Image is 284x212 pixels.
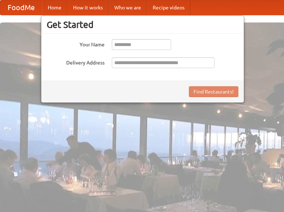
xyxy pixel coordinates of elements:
[109,0,147,15] a: Who we are
[147,0,190,15] a: Recipe videos
[47,39,105,48] label: Your Name
[189,86,238,97] button: Find Restaurants!
[0,0,42,15] a: FoodMe
[47,19,238,30] h3: Get Started
[67,0,109,15] a: How it works
[47,57,105,66] label: Delivery Address
[42,0,67,15] a: Home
